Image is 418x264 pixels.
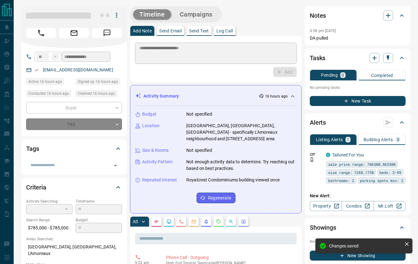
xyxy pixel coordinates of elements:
[347,137,349,142] p: 1
[26,182,46,192] h2: Criteria
[142,147,169,154] p: Size & Rooms
[26,78,72,87] div: Mon Oct 13 2025
[26,144,39,154] h2: Tags
[216,29,233,33] p: Log Call
[310,50,406,65] div: Tasks
[310,35,406,41] p: DA pulled
[76,199,122,204] p: Timeframe:
[328,161,396,167] span: sale price range: 706500,863500
[316,137,343,142] p: Listing Alerts
[179,219,184,224] svg: Calls
[28,79,62,85] span: Active 16 hours ago
[143,93,179,99] p: Activity Summary
[321,73,338,77] p: Pending
[328,177,354,184] span: bathrooms: 2
[26,28,56,38] span: Call
[310,8,406,23] div: Notes
[189,29,209,33] p: Send Text
[186,111,212,118] p: Not specified
[186,122,296,142] p: [GEOGRAPHIC_DATA], [GEOGRAPHIC_DATA], [GEOGRAPHIC_DATA] - specifically L'Amoreaux neighbourhood a...
[92,28,122,38] span: Message
[310,193,406,199] p: New Alert:
[26,223,72,233] p: $785,000 - $785,000
[34,68,39,72] svg: Email Verified
[310,220,406,235] div: Showings
[310,239,406,244] p: No showings booked
[166,254,294,261] p: Phone Call - Outgoing
[142,159,173,165] p: Activity Pattern
[26,236,122,242] p: Areas Searched:
[26,90,72,99] div: Mon Oct 13 2025
[133,29,152,33] p: Add Note
[310,118,326,127] h2: Alerts
[26,118,122,130] div: TBD
[326,153,330,157] div: condos.ca
[397,137,399,142] p: 0
[135,90,296,102] div: Activity Summary16 hours ago
[341,73,344,77] p: 0
[142,122,160,129] p: Location
[76,78,122,87] div: Mon Oct 13 2025
[328,169,374,175] span: size range: 1260,1758
[133,9,171,20] button: Timeline
[142,111,156,118] p: Budget
[310,157,314,162] svg: Push Notification Only
[26,199,72,204] p: Actively Searching:
[360,177,403,184] span: parking spots min: 2
[78,90,115,97] span: Claimed 16 hours ago
[310,29,336,33] p: 4:58 pm [DATE]
[26,102,122,113] div: Buyer
[43,67,113,72] a: [EMAIL_ADDRESS][DOMAIN_NAME]
[133,219,138,224] p: All
[159,29,182,33] p: Send Email
[310,83,406,92] p: No pending tasks
[111,161,120,170] button: Open
[26,141,122,156] div: Tags
[310,251,406,261] button: New Showing
[241,219,246,224] svg: Agent Actions
[204,219,209,224] svg: Listing Alerts
[186,159,296,172] p: Not enough activity data to determine. Try reaching out based on best practices.
[329,243,402,248] div: Changes saved
[191,219,196,224] svg: Emails
[154,219,159,224] svg: Notes
[364,137,393,142] p: Building Alerts
[76,90,122,99] div: Mon Oct 13 2025
[310,223,336,233] h2: Showings
[310,96,406,106] button: New Task
[26,242,122,259] p: [GEOGRAPHIC_DATA], [GEOGRAPHIC_DATA], L'Amoreaux
[78,79,118,85] span: Signed up 16 hours ago
[142,177,177,183] p: Repeated Interest
[59,28,89,38] span: Email
[310,115,406,130] div: Alerts
[26,217,72,223] p: Search Range:
[216,219,221,224] svg: Requests
[197,193,235,203] button: Regenerate
[310,152,322,157] p: Off
[186,177,280,183] p: Royalcrest Condominiums building viewed once
[76,217,122,223] p: Budget:
[229,219,234,224] svg: Opportunities
[371,73,393,78] p: Completed
[332,152,364,157] a: Tailored For You
[186,147,212,154] p: Not specified
[379,169,401,175] span: beds: 3-99
[265,94,288,99] p: 16 hours ago
[341,201,374,211] a: Condos
[310,11,326,21] h2: Notes
[26,180,122,195] div: Criteria
[310,53,325,63] h2: Tasks
[310,201,342,211] a: Property
[166,219,171,224] svg: Lead Browsing Activity
[374,201,406,211] a: Mr.Loft
[28,90,69,97] span: Contacted 16 hours ago
[174,9,219,20] button: Campaigns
